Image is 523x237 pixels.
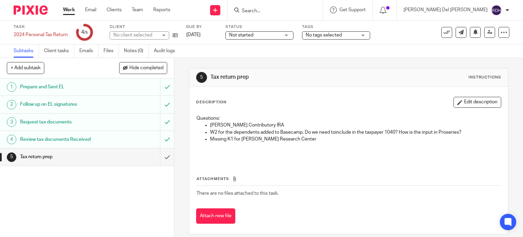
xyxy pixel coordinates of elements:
h1: Review tax documents Received [20,134,109,145]
p: [PERSON_NAME] Del [PERSON_NAME] [403,6,488,13]
a: Clients [107,6,122,13]
p: Missing K1 for [PERSON_NAME] Research Center [210,136,501,143]
input: Search [241,8,302,14]
div: No client selected [113,32,158,39]
h1: Follow up on EL signatures [20,99,109,109]
a: Work [63,6,75,13]
span: Get Support [339,8,366,12]
a: Team [132,6,143,13]
span: Not started [229,33,253,38]
label: Status [225,24,294,30]
label: Task [14,24,68,30]
a: Audit logs [154,44,180,58]
label: Client [110,24,178,30]
div: 5 [7,152,16,162]
h1: Tax return prep [210,74,363,81]
div: 4 [81,28,88,36]
div: 3 [7,117,16,127]
p: [PERSON_NAME] Contributory IRA [210,122,501,129]
span: No tags selected [306,33,342,38]
div: 5 [196,72,207,83]
div: 1 [7,82,16,92]
a: Email [85,6,96,13]
span: Hide completed [129,65,163,71]
span: Attachments [196,177,229,181]
a: Files [104,44,119,58]
h1: Tax return prep [20,152,109,162]
div: 4 [7,135,16,144]
a: Subtasks [14,44,39,58]
button: + Add subtask [7,62,44,74]
span: There are no files attached to this task. [196,191,279,196]
span: [DATE] [186,32,201,37]
a: Notes (0) [124,44,149,58]
div: 2024 Personal Tax Return [14,31,68,38]
div: 2 [7,100,16,109]
a: Reports [153,6,170,13]
button: Attach new file [196,208,235,224]
p: Questions: [196,115,501,122]
div: Instructions [469,75,501,80]
label: Due by [186,24,217,30]
img: svg%3E [491,5,502,16]
small: /5 [84,31,88,34]
button: Edit description [454,97,501,108]
a: Client tasks [44,44,74,58]
img: Pixie [14,5,48,15]
p: Description [196,100,226,105]
p: W2 for the dependents added to Basecamp. Do we need toinclude in the taxpayer 1040? How is the in... [210,129,501,136]
h1: Request tax documents [20,117,109,127]
label: Tags [302,24,370,30]
button: Hide completed [119,62,167,74]
a: Emails [79,44,98,58]
h1: Prepare and Sent EL [20,82,109,92]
